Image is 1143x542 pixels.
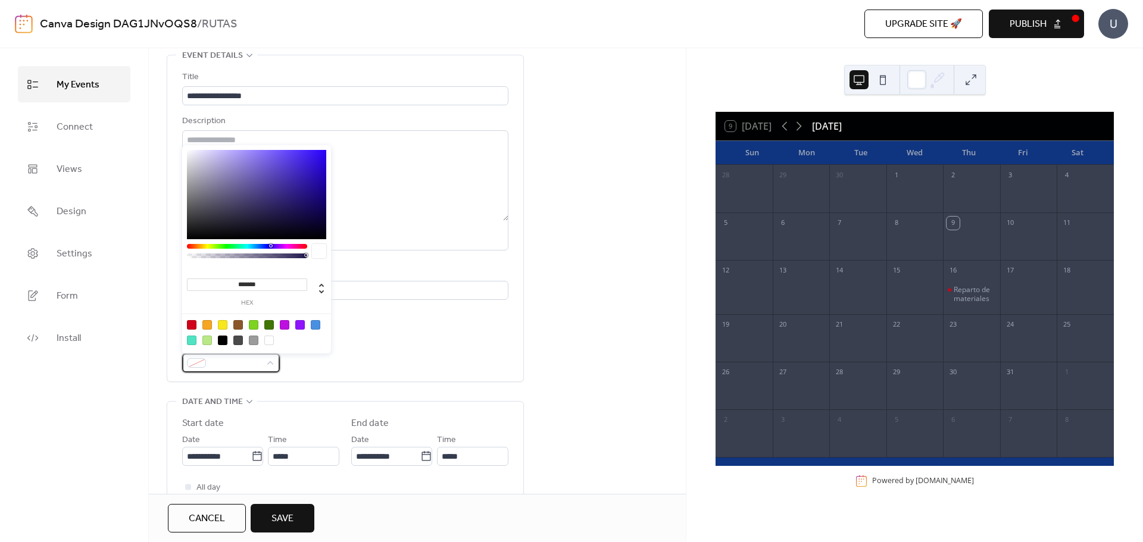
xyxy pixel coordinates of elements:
[40,13,197,36] a: Canva Design DAG1JNvOQS8
[218,320,227,330] div: #F8E71C
[719,264,732,277] div: 12
[1004,169,1017,182] div: 3
[18,193,130,229] a: Design
[1004,318,1017,331] div: 24
[890,413,903,427] div: 5
[833,169,846,182] div: 30
[776,318,789,331] div: 20
[1004,217,1017,230] div: 10
[189,512,225,526] span: Cancel
[989,10,1084,38] button: Publish
[57,76,99,94] span: My Events
[182,49,243,63] span: Event details
[218,336,227,345] div: #000000
[57,160,82,178] span: Views
[251,504,314,532] button: Save
[187,320,196,330] div: #D0021B
[1060,366,1073,379] div: 1
[719,169,732,182] div: 28
[168,504,246,532] button: Cancel
[351,433,369,447] span: Date
[18,235,130,271] a: Settings
[885,17,962,32] span: Upgrade site 🚀
[776,366,789,379] div: 27
[197,13,202,36] b: /
[202,13,238,36] b: RUTAS
[725,141,779,165] div: Sun
[833,318,846,331] div: 21
[719,366,732,379] div: 26
[942,141,996,165] div: Thu
[776,169,789,182] div: 29
[943,285,1000,303] div: Reparto de materiales
[187,336,196,345] div: #50E3C2
[295,320,305,330] div: #9013FE
[1060,264,1073,277] div: 18
[57,118,93,136] span: Connect
[890,169,903,182] div: 1
[947,264,960,277] div: 16
[864,10,983,38] button: Upgrade site 🚀
[1004,413,1017,427] div: 7
[233,320,243,330] div: #8B572A
[18,66,130,102] a: My Events
[890,318,903,331] div: 22
[233,336,243,345] div: #4A4A4A
[57,202,86,221] span: Design
[57,329,81,347] span: Install
[888,141,942,165] div: Wed
[947,169,960,182] div: 2
[1050,141,1104,165] div: Sat
[776,217,789,230] div: 6
[268,433,287,447] span: Time
[18,319,130,356] a: Install
[890,264,903,277] div: 15
[779,141,833,165] div: Mon
[719,217,732,230] div: 5
[182,395,243,409] span: Date and time
[264,336,274,345] div: #FFFFFF
[1010,17,1047,32] span: Publish
[833,141,888,165] div: Tue
[833,366,846,379] div: 28
[18,108,130,145] a: Connect
[249,336,258,345] div: #9B9B9B
[954,285,995,303] div: Reparto de materiales
[833,413,846,427] div: 4
[271,512,293,526] span: Save
[916,476,974,486] a: [DOMAIN_NAME]
[57,245,92,263] span: Settings
[833,264,846,277] div: 14
[947,217,960,230] div: 9
[280,320,289,330] div: #BD10E0
[311,320,320,330] div: #4A90E2
[996,141,1050,165] div: Fri
[18,277,130,314] a: Form
[776,264,789,277] div: 13
[1098,9,1128,39] div: U
[1060,413,1073,427] div: 8
[1060,169,1073,182] div: 4
[1060,318,1073,331] div: 25
[776,413,789,427] div: 3
[15,14,33,33] img: logo
[182,265,506,279] div: Location
[437,433,456,447] span: Time
[947,318,960,331] div: 23
[872,476,974,486] div: Powered by
[833,217,846,230] div: 7
[947,413,960,427] div: 6
[1004,366,1017,379] div: 31
[18,151,130,187] a: Views
[182,70,506,84] div: Title
[182,114,506,129] div: Description
[947,366,960,379] div: 30
[57,287,78,305] span: Form
[351,416,389,431] div: End date
[187,300,307,306] label: hex
[202,336,212,345] div: #B8E986
[1060,217,1073,230] div: 11
[719,318,732,331] div: 19
[719,413,732,427] div: 2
